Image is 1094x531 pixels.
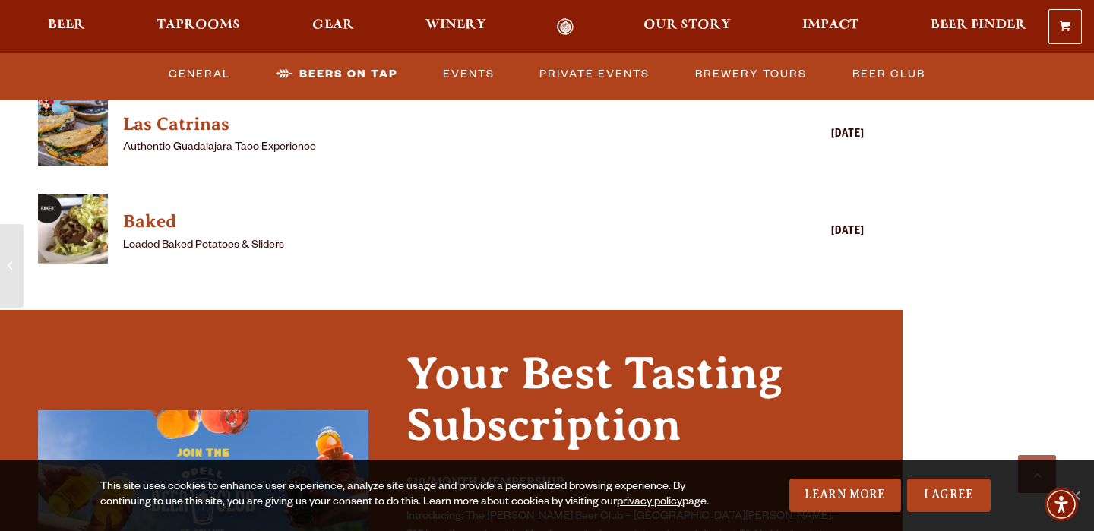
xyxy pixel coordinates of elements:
[123,139,735,157] p: Authentic Guadalajara Taco Experience
[743,126,865,144] div: [DATE]
[802,19,858,31] span: Impact
[38,18,95,36] a: Beer
[48,19,85,31] span: Beer
[38,194,108,272] a: View Baked details (opens in a new window)
[123,109,735,140] a: View Las Catrinas details (opens in a new window)
[846,57,931,92] a: Beer Club
[792,18,868,36] a: Impact
[123,207,735,237] a: View Baked details (opens in a new window)
[163,57,236,92] a: General
[437,57,501,92] a: Events
[689,57,813,92] a: Brewery Tours
[1045,488,1078,521] div: Accessibility Menu
[425,19,486,31] span: Winery
[643,19,731,31] span: Our Story
[533,57,656,92] a: Private Events
[270,57,403,92] a: Beers on Tap
[123,237,735,255] p: Loaded Baked Potatoes & Sliders
[416,18,496,36] a: Winery
[302,18,364,36] a: Gear
[617,497,682,509] a: privacy policy
[38,96,108,166] img: thumbnail food truck
[537,18,594,36] a: Odell Home
[789,479,901,512] a: Learn More
[123,210,735,234] h4: Baked
[312,19,354,31] span: Gear
[907,479,991,512] a: I Agree
[406,348,865,466] h2: Your Best Tasting Subscription
[634,18,741,36] a: Our Story
[1018,455,1056,493] a: Scroll to top
[921,18,1036,36] a: Beer Finder
[743,223,865,242] div: [DATE]
[157,19,240,31] span: Taprooms
[38,96,108,174] a: View Las Catrinas details (opens in a new window)
[38,194,108,264] img: thumbnail food truck
[931,19,1026,31] span: Beer Finder
[147,18,250,36] a: Taprooms
[123,112,735,137] h4: Las Catrinas
[100,480,711,510] div: This site uses cookies to enhance user experience, analyze site usage and provide a personalized ...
